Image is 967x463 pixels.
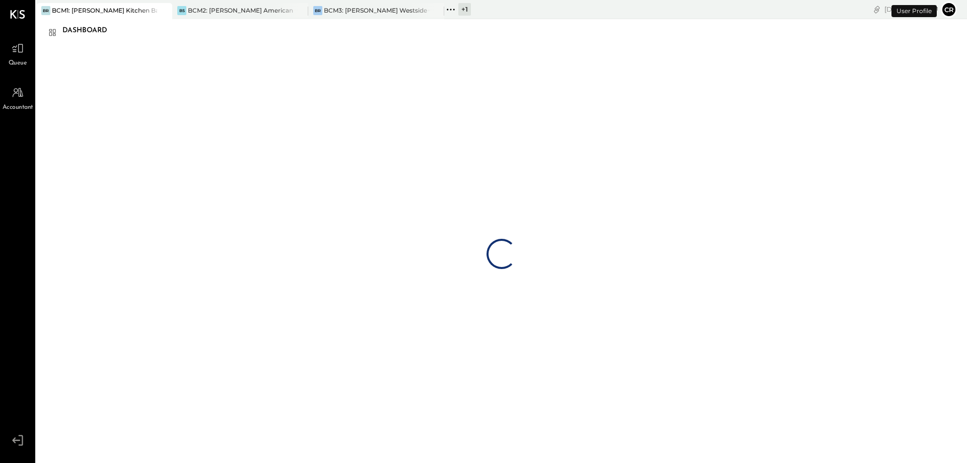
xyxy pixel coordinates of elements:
button: cr [941,2,957,18]
div: BCM2: [PERSON_NAME] American Cooking [188,6,293,15]
div: User Profile [891,5,937,17]
div: BR [313,6,322,15]
div: BCM3: [PERSON_NAME] Westside Grill [324,6,429,15]
div: BCM1: [PERSON_NAME] Kitchen Bar Market [52,6,157,15]
div: [DATE] [884,5,938,14]
div: + 1 [458,3,471,16]
div: BS [177,6,186,15]
div: BR [41,6,50,15]
div: Dashboard [62,23,117,39]
a: Queue [1,39,35,68]
span: Queue [9,59,27,68]
a: Accountant [1,83,35,112]
span: Accountant [3,103,33,112]
div: copy link [872,4,882,15]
